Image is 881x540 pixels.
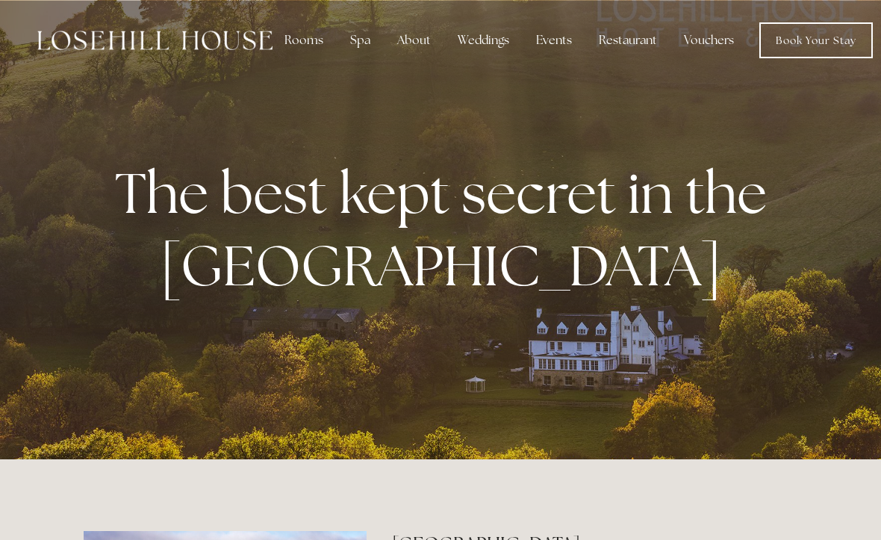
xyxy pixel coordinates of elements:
[37,31,273,50] img: Losehill House
[273,25,335,55] div: Rooms
[338,25,382,55] div: Spa
[115,156,779,302] strong: The best kept secret in the [GEOGRAPHIC_DATA]
[524,25,584,55] div: Events
[587,25,669,55] div: Restaurant
[385,25,443,55] div: About
[759,22,873,58] a: Book Your Stay
[672,25,746,55] a: Vouchers
[446,25,521,55] div: Weddings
